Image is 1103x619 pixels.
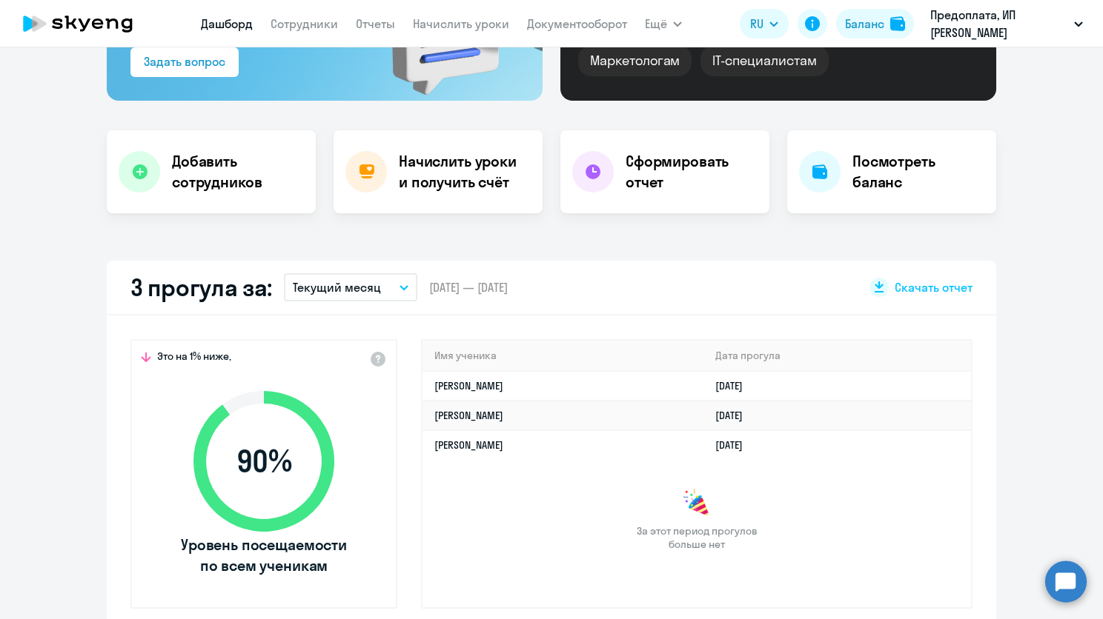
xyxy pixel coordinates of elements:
[271,16,338,31] a: Сотрудники
[527,16,627,31] a: Документооборот
[923,6,1090,41] button: Предоплата, ИП [PERSON_NAME]
[144,53,225,70] div: Задать вопрос
[635,524,759,551] span: За этот период прогулов больше нет
[434,409,503,422] a: [PERSON_NAME]
[930,6,1068,41] p: Предоплата, ИП [PERSON_NAME]
[852,151,984,193] h4: Посмотреть баланс
[434,438,503,452] a: [PERSON_NAME]
[434,379,503,392] a: [PERSON_NAME]
[890,16,905,31] img: balance
[172,151,304,193] h4: Добавить сотрудников
[399,151,528,193] h4: Начислить уроки и получить счёт
[682,489,712,518] img: congrats
[845,15,884,33] div: Баланс
[413,16,509,31] a: Начислить уроки
[626,151,758,193] h4: Сформировать отчет
[740,9,789,39] button: RU
[130,47,239,77] button: Задать вопрос
[750,15,764,33] span: RU
[715,409,755,422] a: [DATE]
[836,9,914,39] button: Балансbalance
[703,341,971,371] th: Дата прогула
[715,379,755,392] a: [DATE]
[157,349,231,367] span: Это на 1% ниже,
[201,16,253,31] a: Дашборд
[645,9,682,39] button: Ещё
[700,45,828,76] div: IT-специалистам
[356,16,395,31] a: Отчеты
[284,273,417,301] button: Текущий месяц
[645,15,667,33] span: Ещё
[715,438,755,452] a: [DATE]
[179,444,349,479] span: 90 %
[895,279,973,295] span: Скачать отчет
[179,535,349,576] span: Уровень посещаемости по всем ученикам
[130,272,272,302] h2: 3 прогула за:
[429,279,508,295] span: [DATE] — [DATE]
[293,278,381,296] p: Текущий месяц
[423,341,703,371] th: Имя ученика
[578,45,692,76] div: Маркетологам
